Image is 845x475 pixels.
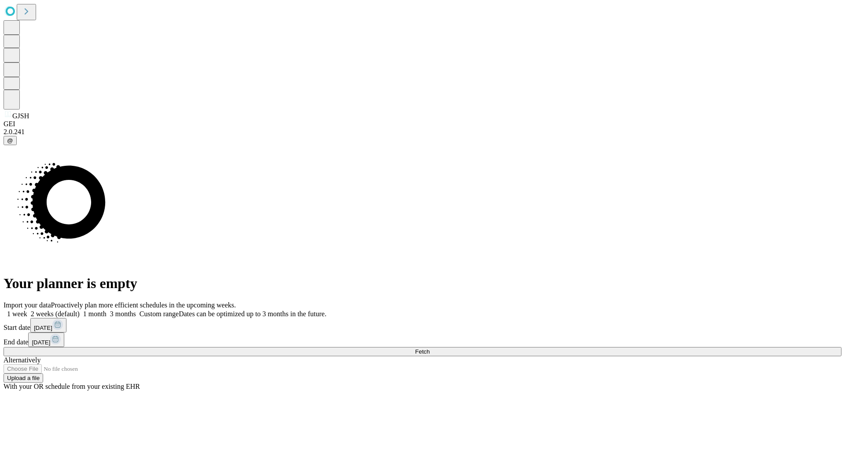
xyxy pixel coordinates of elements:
button: [DATE] [30,318,66,332]
span: 3 months [110,310,136,318]
button: @ [4,136,17,145]
span: [DATE] [32,339,50,346]
button: [DATE] [28,332,64,347]
span: GJSH [12,112,29,120]
span: Dates can be optimized up to 3 months in the future. [179,310,326,318]
span: Import your data [4,301,51,309]
span: 1 week [7,310,27,318]
span: 1 month [83,310,107,318]
button: Fetch [4,347,841,356]
span: Alternatively [4,356,40,364]
span: Proactively plan more efficient schedules in the upcoming weeks. [51,301,236,309]
h1: Your planner is empty [4,275,841,292]
div: GEI [4,120,841,128]
span: With your OR schedule from your existing EHR [4,383,140,390]
button: Upload a file [4,373,43,383]
div: 2.0.241 [4,128,841,136]
div: End date [4,332,841,347]
div: Start date [4,318,841,332]
span: Custom range [140,310,179,318]
span: Fetch [415,348,430,355]
span: [DATE] [34,325,52,331]
span: 2 weeks (default) [31,310,80,318]
span: @ [7,137,13,144]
